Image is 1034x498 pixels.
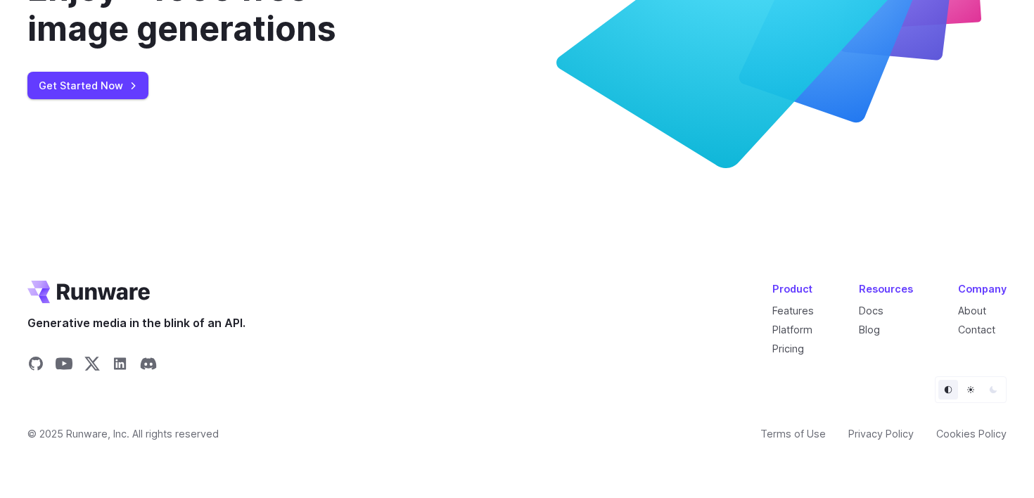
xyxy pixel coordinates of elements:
[27,355,44,376] a: Share on GitHub
[859,281,913,297] div: Resources
[772,343,804,355] a: Pricing
[140,355,157,376] a: Share on Discord
[848,426,914,442] a: Privacy Policy
[772,305,814,317] a: Features
[760,426,826,442] a: Terms of Use
[27,314,245,333] span: Generative media in the blink of an API.
[938,380,958,400] button: Default
[27,72,148,99] a: Get Started Now
[958,324,995,336] a: Contact
[112,355,129,376] a: Share on LinkedIn
[859,324,880,336] a: Blog
[772,281,814,297] div: Product
[27,281,150,303] a: Go to /
[936,426,1007,442] a: Cookies Policy
[958,281,1007,297] div: Company
[27,426,219,442] span: © 2025 Runware, Inc. All rights reserved
[859,305,883,317] a: Docs
[56,355,72,376] a: Share on YouTube
[983,380,1003,400] button: Dark
[84,355,101,376] a: Share on X
[961,380,981,400] button: Light
[958,305,986,317] a: About
[772,324,812,336] a: Platform
[935,376,1007,403] ul: Theme selector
